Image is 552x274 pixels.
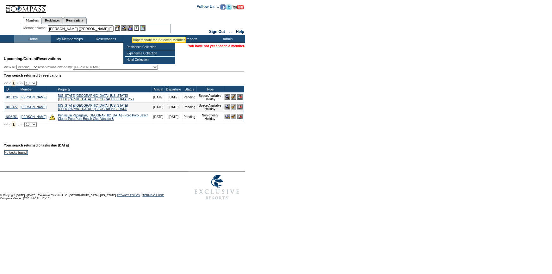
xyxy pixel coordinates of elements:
[5,96,18,99] a: 1810126
[209,29,225,34] a: Sign Out
[229,29,232,34] span: ::
[166,87,181,91] a: Departure
[185,87,194,91] a: Status
[117,194,140,197] a: PRIVACY POLICY
[134,25,139,31] img: Reservations
[4,65,161,70] div: View all: reservations owned by:
[4,57,37,61] span: Upcoming/Current
[152,102,164,112] td: [DATE]
[20,87,33,91] a: Member
[63,17,87,24] a: Reservations
[182,112,197,122] td: Pending
[12,121,16,128] span: 1
[5,87,9,91] a: ID
[4,143,246,150] div: Your search returned 0 tasks due [DATE]
[5,105,18,109] a: 1810127
[165,112,182,122] td: [DATE]
[9,81,10,85] span: <
[42,17,63,24] a: Residences
[4,73,244,77] div: Your search returned 3 reservations
[125,44,175,50] td: Residence Collection
[133,38,185,42] div: Impersonate the Selected Member
[4,122,8,126] span: <<
[231,94,236,100] img: Confirm Reservation
[236,29,244,34] a: Help
[125,57,175,63] td: Hotel Collection
[58,104,128,111] a: [US_STATE][GEOGRAPHIC_DATA], [US_STATE][GEOGRAPHIC_DATA] :: [GEOGRAPHIC_DATA]
[152,92,164,102] td: [DATE]
[121,25,127,31] img: View
[21,105,47,109] a: [PERSON_NAME]
[4,57,61,61] span: Reservations
[5,115,18,119] a: 1808951
[233,6,244,10] a: Subscribe to our YouTube Channel
[197,92,223,102] td: Space Available Holiday
[19,122,23,126] span: >>
[165,92,182,102] td: [DATE]
[16,81,18,85] span: >
[4,150,28,154] td: No tasks found.
[23,17,42,24] a: Members
[49,114,55,120] img: There are insufficient days and/or tokens to cover this reservation
[58,114,148,121] a: Peninsula Papagayo, [GEOGRAPHIC_DATA] - Poro Poro Beach Club :: Poro Poro Beach Club Venado 8
[21,96,47,99] a: [PERSON_NAME]
[152,112,164,122] td: [DATE]
[233,5,244,9] img: Subscribe to our YouTube Channel
[143,194,164,197] a: TERMS OF USE
[154,87,163,91] a: Arrival
[226,6,232,10] a: Follow us on Twitter
[231,104,236,109] img: Confirm Reservation
[189,171,245,203] img: Exclusive Resorts
[225,94,230,100] img: View Reservation
[125,50,175,57] td: Experience Collection
[140,25,146,31] img: b_calculator.gif
[225,114,230,119] img: View Reservation
[197,4,219,11] td: Follow Us ::
[197,102,223,112] td: Space Available Holiday
[209,35,245,43] td: Admin
[165,102,182,112] td: [DATE]
[220,4,226,9] img: Become our fan on Facebook
[14,35,51,43] td: Home
[220,6,226,10] a: Become our fan on Facebook
[237,114,243,119] img: Cancel Reservation
[51,35,87,43] td: My Memberships
[231,114,236,119] img: Confirm Reservation
[172,35,209,43] td: Reports
[226,4,232,9] img: Follow us on Twitter
[19,81,23,85] span: >>
[115,25,120,31] img: b_edit.gif
[197,112,223,122] td: Non-priority Holiday
[12,80,16,86] span: 1
[123,35,172,43] td: Vacation Collection
[23,25,48,31] div: Member Name:
[58,87,71,91] a: Property
[237,94,243,100] img: Cancel Reservation
[4,81,8,85] span: <<
[206,87,214,91] a: Type
[87,35,123,43] td: Reservations
[182,92,197,102] td: Pending
[237,104,243,109] img: Cancel Reservation
[225,104,230,109] img: View Reservation
[58,94,134,101] a: [US_STATE][GEOGRAPHIC_DATA], [US_STATE][GEOGRAPHIC_DATA] :: [GEOGRAPHIC_DATA] 25B
[9,122,10,126] span: <
[188,44,245,48] span: You have not yet chosen a member.
[16,122,18,126] span: >
[127,25,133,31] img: Impersonate
[21,115,47,119] a: [PERSON_NAME]
[182,102,197,112] td: Pending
